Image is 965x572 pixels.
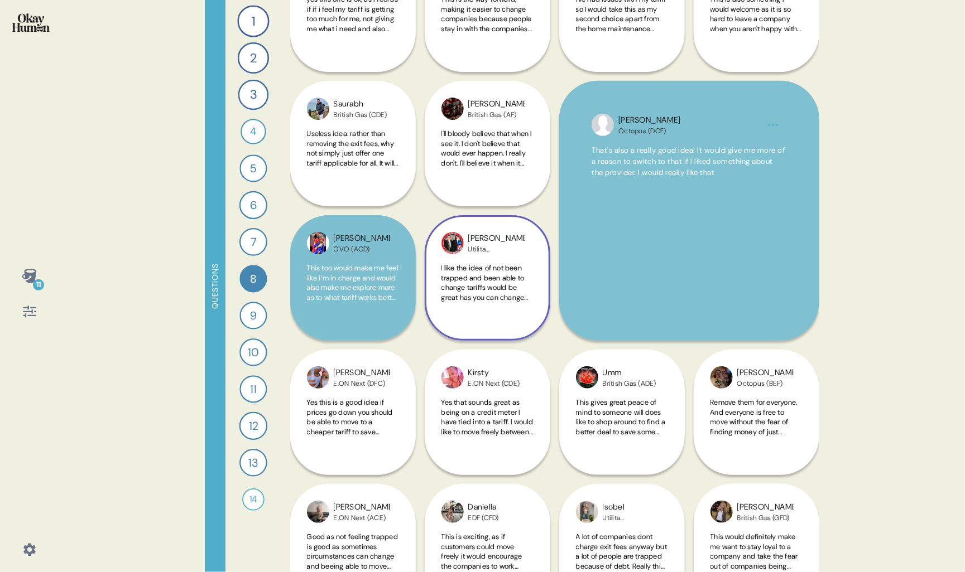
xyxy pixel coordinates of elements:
div: British Gas (AF) [468,110,525,119]
span: This gives great peace of mind to someone will does like to shop around to find a better deal to ... [576,398,667,456]
span: This too would make me feel like i’m in charge and would also make me explore more as to what tar... [307,263,399,322]
img: profilepic_24442853335377864.jpg [307,501,329,523]
span: That's also a really good idea! It would give me more of a reason to switch to that if I liked so... [592,146,785,178]
div: Umm [603,367,656,379]
div: 3 [238,80,268,110]
div: British Gas (CDE) [334,110,387,119]
img: okayhuman.3b1b6348.png [12,13,50,32]
span: I'll bloody believe that when I see it. I don't believe that would ever happen. I really don't. I... [441,129,532,197]
div: 1 [237,5,269,37]
div: British Gas (ADE) [603,379,656,388]
div: Saurabh [334,98,387,110]
div: E.ON Next (CDE) [468,379,520,388]
div: 11 [239,375,267,403]
div: Octopus (DCF) [618,127,680,135]
div: Kirsty [468,367,520,379]
img: profilepic_24128656310089505.jpg [441,98,464,120]
div: E.ON Next (ACE) [334,513,390,522]
img: profilepic_24348691424788812.jpg [576,366,598,389]
div: 4 [241,119,266,144]
img: profilepic_24370051275990442.jpg [592,114,614,136]
div: 9 [239,302,267,329]
img: profilepic_24288706144084656.jpg [441,501,464,523]
div: 5 [239,154,267,182]
div: [PERSON_NAME] [737,501,794,513]
div: 8 [239,265,267,292]
div: 2 [237,42,268,74]
div: 14 [242,488,265,511]
div: 11 [33,279,44,290]
img: profilepic_24268223266171826.jpg [441,232,464,254]
span: Yes that sounds great as being on a credit meter I have tied into a tariff. I would like to move ... [441,398,533,446]
div: 7 [239,228,267,256]
div: British Gas (GFD) [737,513,794,522]
img: profilepic_24212828651743953.jpg [441,366,464,389]
div: [PERSON_NAME] [334,367,390,379]
div: Utilita ([PERSON_NAME]) [468,245,525,254]
div: 6 [239,191,267,219]
div: [PERSON_NAME] [334,232,390,245]
span: I like the idea of not been trapped and been able to change tariffs would be great has you can ch... [441,263,532,322]
div: EDF (CFD) [468,513,499,522]
div: [PERSON_NAME] [618,114,680,127]
img: profilepic_24428642350129696.jpg [307,232,329,254]
div: 13 [239,449,267,477]
div: [PERSON_NAME] [468,98,525,110]
div: 10 [239,338,267,366]
img: profilepic_24305448275782816.jpg [710,501,733,523]
div: [PERSON_NAME] [468,232,525,245]
div: Daniella [468,501,499,513]
div: E.ON Next (DFC) [334,379,390,388]
img: profilepic_30989330784046761.jpg [307,98,329,120]
span: Yes this is a good idea if prices go down you should be able to move to a cheaper tariff to save ... [307,398,393,456]
div: OVO (ACD) [334,245,390,254]
div: 12 [239,412,267,440]
span: Useless idea. rather than removing the exit fees, why not simply just offer one tariff applicable... [307,129,399,197]
img: profilepic_31279284678382687.jpg [307,366,329,389]
div: [PERSON_NAME] [334,501,390,513]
